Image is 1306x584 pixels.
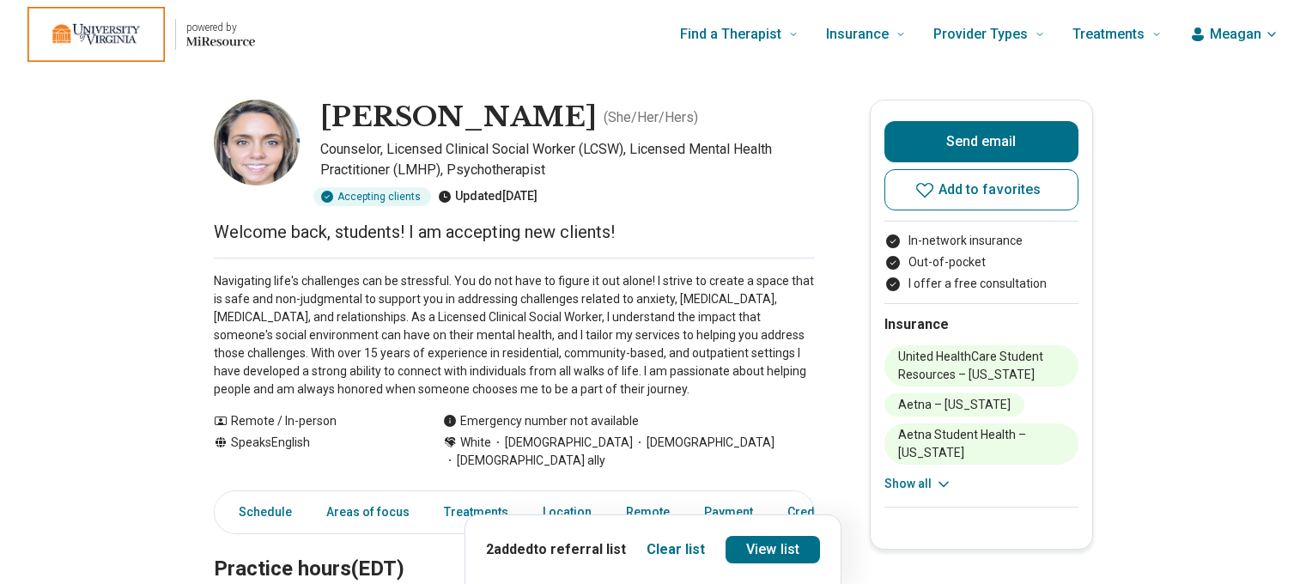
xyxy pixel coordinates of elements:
[647,539,705,560] button: Clear list
[532,495,602,530] a: Location
[884,232,1078,250] li: In-network insurance
[214,412,409,430] div: Remote / In-person
[27,7,255,62] a: Home page
[1189,24,1279,45] button: Meagan
[826,22,889,46] span: Insurance
[320,100,597,136] h1: [PERSON_NAME]
[313,187,431,206] div: Accepting clients
[438,187,538,206] div: Updated [DATE]
[434,495,519,530] a: Treatments
[491,434,633,452] span: [DEMOGRAPHIC_DATA]
[533,541,626,557] span: to referral list
[884,393,1024,417] li: Aetna – [US_STATE]
[884,345,1078,386] li: United HealthCare Student Resources – [US_STATE]
[938,183,1042,197] span: Add to favorites
[218,495,302,530] a: Schedule
[460,434,491,452] span: White
[633,434,774,452] span: [DEMOGRAPHIC_DATA]
[486,539,626,560] p: 2 added
[1210,24,1261,45] span: Meagan
[443,452,605,470] span: [DEMOGRAPHIC_DATA] ally
[884,314,1078,335] h2: Insurance
[884,275,1078,293] li: I offer a free consultation
[884,232,1078,293] ul: Payment options
[214,434,409,470] div: Speaks English
[214,100,300,186] img: Lauren Lynn, Counselor
[884,423,1078,465] li: Aetna Student Health – [US_STATE]
[1072,22,1145,46] span: Treatments
[214,272,815,398] p: Navigating life's challenges can be stressful. You do not have to figure it out alone! I strive t...
[884,475,952,493] button: Show all
[884,253,1078,271] li: Out-of-pocket
[443,412,639,430] div: Emergency number not available
[694,495,763,530] a: Payment
[214,220,815,244] p: Welcome back, students! I am accepting new clients!
[316,495,420,530] a: Areas of focus
[604,107,698,128] p: ( She/Her/Hers )
[884,169,1078,210] button: Add to favorites
[616,495,680,530] a: Remote
[777,495,873,530] a: Credentials
[186,21,255,34] p: powered by
[726,536,820,563] a: View list
[214,514,815,584] h2: Practice hours (EDT)
[884,121,1078,162] button: Send email
[933,22,1028,46] span: Provider Types
[320,139,815,180] p: Counselor, Licensed Clinical Social Worker (LCSW), Licensed Mental Health Practitioner (LMHP), Ps...
[680,22,781,46] span: Find a Therapist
